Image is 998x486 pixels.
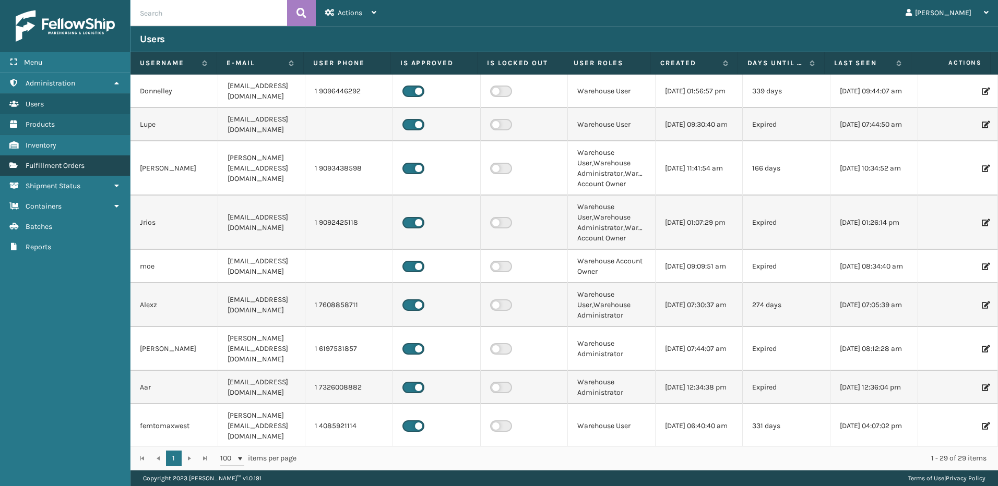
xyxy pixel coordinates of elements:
[26,100,44,108] span: Users
[130,371,218,404] td: Aar
[26,79,75,88] span: Administration
[908,470,985,486] div: |
[568,283,656,327] td: Warehouse User,Warehouse Administrator
[656,404,743,448] td: [DATE] 06:40:40 am
[218,141,306,196] td: [PERSON_NAME][EMAIL_ADDRESS][DOMAIN_NAME]
[26,141,56,150] span: Inventory
[130,196,218,250] td: Jrios
[830,327,918,371] td: [DATE] 08:12:28 am
[982,165,988,172] i: Edit
[830,404,918,448] td: [DATE] 04:07:02 pm
[574,58,641,68] label: User Roles
[305,283,393,327] td: 1 7608858711
[568,108,656,141] td: Warehouse User
[982,121,988,128] i: Edit
[982,88,988,95] i: Edit
[743,108,830,141] td: Expired
[660,58,717,68] label: Created
[305,404,393,448] td: 1 4085921114
[830,283,918,327] td: [DATE] 07:05:39 am
[656,371,743,404] td: [DATE] 12:34:38 pm
[743,327,830,371] td: Expired
[743,283,830,327] td: 274 days
[568,250,656,283] td: Warehouse Account Owner
[743,250,830,283] td: Expired
[656,283,743,327] td: [DATE] 07:30:37 am
[220,451,296,466] span: items per page
[834,58,891,68] label: Last Seen
[130,75,218,108] td: Donnelley
[130,283,218,327] td: Alexz
[130,404,218,448] td: femtomaxwest
[568,327,656,371] td: Warehouse Administrator
[656,108,743,141] td: [DATE] 09:30:40 am
[830,250,918,283] td: [DATE] 08:34:40 am
[830,141,918,196] td: [DATE] 10:34:52 am
[305,196,393,250] td: 1 9092425118
[982,301,988,309] i: Edit
[26,222,52,231] span: Batches
[130,250,218,283] td: moe
[982,422,988,430] i: Edit
[568,404,656,448] td: Warehouse User
[218,250,306,283] td: [EMAIL_ADDRESS][DOMAIN_NAME]
[143,470,262,486] p: Copyright 2023 [PERSON_NAME]™ v 1.0.191
[166,451,182,466] a: 1
[656,250,743,283] td: [DATE] 09:09:51 am
[830,75,918,108] td: [DATE] 09:44:07 am
[656,327,743,371] td: [DATE] 07:44:07 am
[982,263,988,270] i: Edit
[568,371,656,404] td: Warehouse Administrator
[305,371,393,404] td: 1 7326008882
[218,327,306,371] td: [PERSON_NAME][EMAIL_ADDRESS][DOMAIN_NAME]
[305,141,393,196] td: 1 9093438598
[218,371,306,404] td: [EMAIL_ADDRESS][DOMAIN_NAME]
[26,242,51,251] span: Reports
[313,58,381,68] label: User phone
[140,58,197,68] label: Username
[24,58,42,67] span: Menu
[743,196,830,250] td: Expired
[218,75,306,108] td: [EMAIL_ADDRESS][DOMAIN_NAME]
[26,120,55,129] span: Products
[743,371,830,404] td: Expired
[227,58,283,68] label: E-mail
[26,181,80,190] span: Shipment Status
[914,54,988,71] span: Actions
[305,75,393,108] td: 1 9096446292
[130,327,218,371] td: [PERSON_NAME]
[218,108,306,141] td: [EMAIL_ADDRESS][DOMAIN_NAME]
[305,327,393,371] td: 1 6197531857
[656,196,743,250] td: [DATE] 01:07:29 pm
[26,202,62,211] span: Containers
[487,58,554,68] label: Is Locked Out
[982,219,988,226] i: Edit
[908,475,944,482] a: Terms of Use
[946,475,985,482] a: Privacy Policy
[218,404,306,448] td: [PERSON_NAME][EMAIL_ADDRESS][DOMAIN_NAME]
[218,196,306,250] td: [EMAIL_ADDRESS][DOMAIN_NAME]
[830,108,918,141] td: [DATE] 07:44:50 am
[140,33,165,45] h3: Users
[218,283,306,327] td: [EMAIL_ADDRESS][DOMAIN_NAME]
[743,141,830,196] td: 166 days
[130,141,218,196] td: [PERSON_NAME]
[830,371,918,404] td: [DATE] 12:36:04 pm
[747,58,804,68] label: Days until password expires
[656,75,743,108] td: [DATE] 01:56:57 pm
[982,345,988,353] i: Edit
[568,196,656,250] td: Warehouse User,Warehouse Administrator,Warehouse Account Owner
[568,141,656,196] td: Warehouse User,Warehouse Administrator,Warehouse Account Owner
[338,8,362,17] span: Actions
[568,75,656,108] td: Warehouse User
[982,384,988,391] i: Edit
[130,108,218,141] td: Lupe
[400,58,468,68] label: Is Approved
[830,196,918,250] td: [DATE] 01:26:14 pm
[743,75,830,108] td: 339 days
[16,10,115,42] img: logo
[311,453,987,464] div: 1 - 29 of 29 items
[656,141,743,196] td: [DATE] 11:41:54 am
[220,453,236,464] span: 100
[26,161,85,170] span: Fulfillment Orders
